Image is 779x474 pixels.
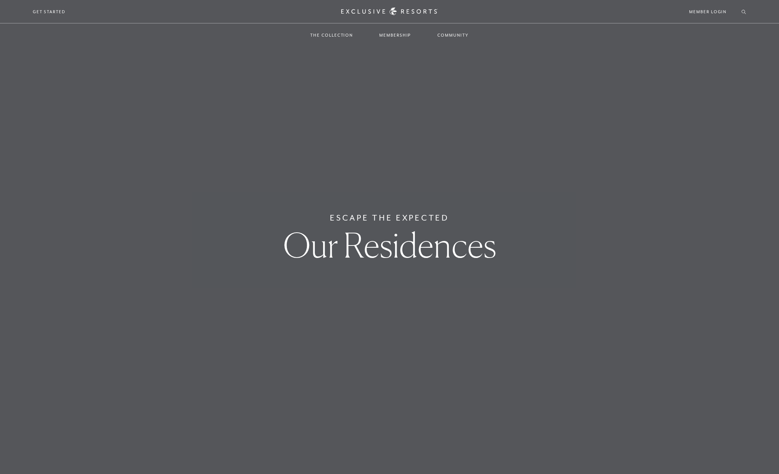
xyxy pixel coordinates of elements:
[430,24,476,46] a: Community
[689,8,727,15] a: Member Login
[330,212,449,224] h6: Escape The Expected
[303,24,360,46] a: The Collection
[372,24,419,46] a: Membership
[33,8,66,15] a: Get Started
[283,228,496,262] h1: Our Residences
